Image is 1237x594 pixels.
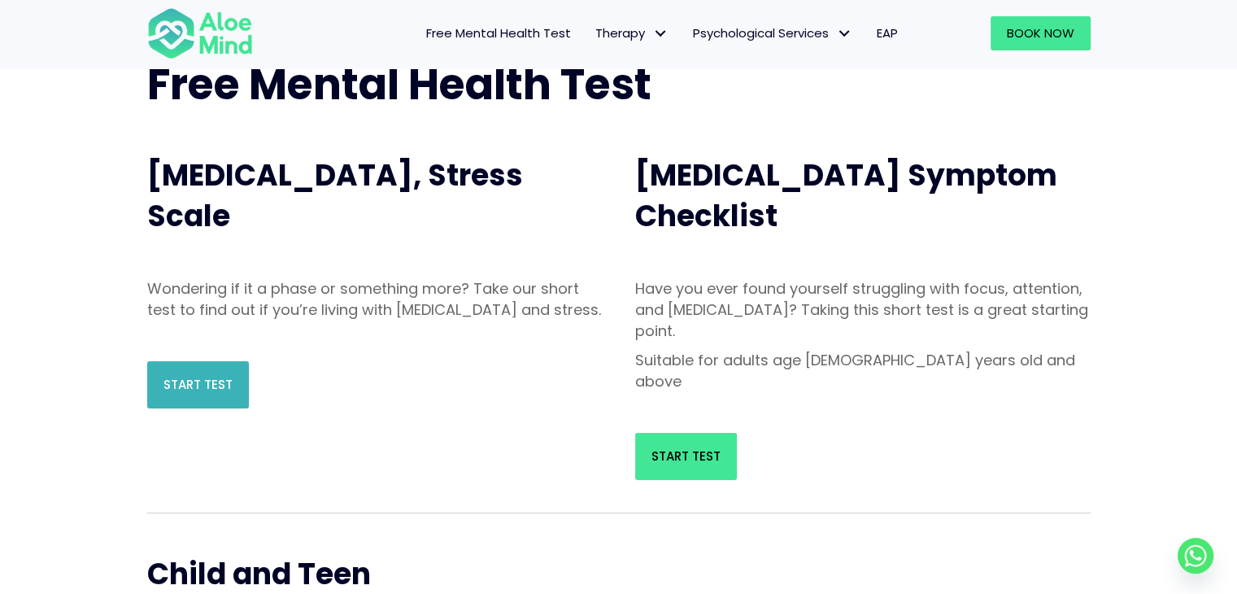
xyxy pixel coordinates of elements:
[991,16,1091,50] a: Book Now
[865,16,910,50] a: EAP
[583,16,681,50] a: TherapyTherapy: submenu
[877,24,898,41] span: EAP
[693,24,852,41] span: Psychological Services
[414,16,583,50] a: Free Mental Health Test
[147,278,603,321] p: Wondering if it a phase or something more? Take our short test to find out if you’re living with ...
[681,16,865,50] a: Psychological ServicesPsychological Services: submenu
[1007,24,1074,41] span: Book Now
[635,350,1091,392] p: Suitable for adults age [DEMOGRAPHIC_DATA] years old and above
[635,278,1091,342] p: Have you ever found yourself struggling with focus, attention, and [MEDICAL_DATA]? Taking this sh...
[147,55,651,114] span: Free Mental Health Test
[1178,538,1213,574] a: Whatsapp
[635,433,737,480] a: Start Test
[274,16,910,50] nav: Menu
[649,22,673,46] span: Therapy: submenu
[147,155,523,237] span: [MEDICAL_DATA], Stress Scale
[595,24,669,41] span: Therapy
[833,22,856,46] span: Psychological Services: submenu
[163,376,233,393] span: Start Test
[426,24,571,41] span: Free Mental Health Test
[147,361,249,408] a: Start Test
[147,7,253,60] img: Aloe mind Logo
[651,448,721,465] span: Start Test
[635,155,1057,237] span: [MEDICAL_DATA] Symptom Checklist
